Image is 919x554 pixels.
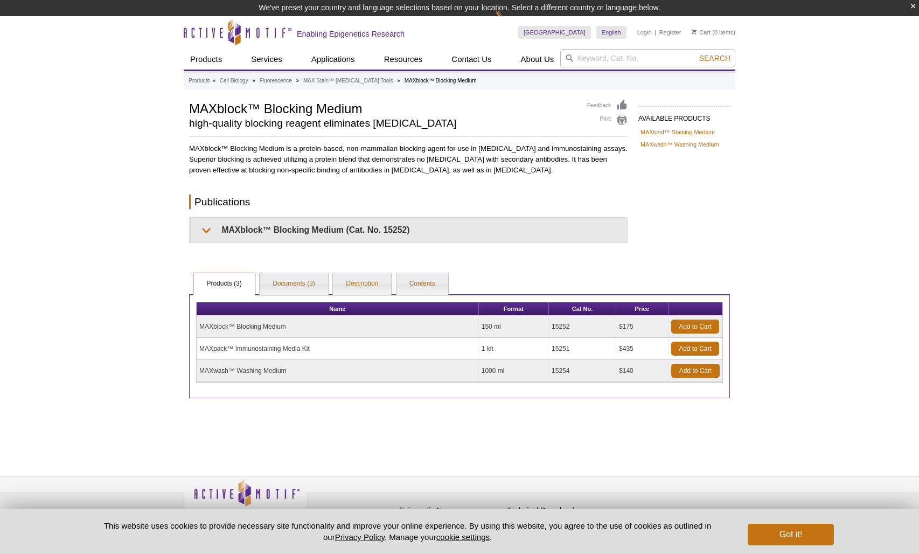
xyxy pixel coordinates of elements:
li: » [296,78,300,84]
td: $140 [616,360,669,382]
th: Format [479,302,549,316]
p: This website uses cookies to provide necessary site functionality and improve your online experie... [85,520,730,543]
a: [GEOGRAPHIC_DATA] [518,26,591,39]
h2: Publications [189,195,628,209]
a: Description [333,273,391,295]
a: Services [245,49,289,70]
a: Products (3) [193,273,254,295]
a: Add to Cart [671,364,720,378]
img: Active Motif, [184,476,308,520]
td: $175 [616,316,669,338]
img: Your Cart [692,29,697,34]
a: About Us [514,49,561,70]
h4: Epigenetic News [399,506,502,515]
th: Cat No. [549,302,616,316]
li: » [252,78,255,84]
a: Privacy Policy [313,504,355,521]
li: » [397,78,400,84]
a: Resources [378,49,429,70]
h2: AVAILABLE PRODUCTS [638,106,730,126]
td: MAXwash™ Washing Medium [197,360,479,382]
a: MAXbind™ Staining Medium [640,127,715,137]
li: (0 items) [692,26,735,39]
a: Register [659,29,681,36]
a: English [596,26,626,39]
p: MAXblock™ Blocking Medium is a protein-based, non-mammalian blocking agent for use in [MEDICAL_DA... [189,143,628,176]
a: Cell Biology [220,76,248,86]
a: Contact Us [445,49,498,70]
td: 15251 [549,338,616,360]
li: MAXblock™ Blocking Medium [405,78,477,84]
img: Change Here [495,8,524,33]
td: MAXblock™ Blocking Medium [197,316,479,338]
a: Products [184,49,228,70]
a: Add to Cart [671,320,719,334]
li: | [655,26,656,39]
button: Got it! [748,524,834,545]
td: 15252 [549,316,616,338]
td: 150 ml [479,316,549,338]
summary: MAXblock™ Blocking Medium (Cat. No. 15252) [191,218,627,242]
a: Contents [396,273,448,295]
a: Cart [692,29,711,36]
h4: Technical Downloads [507,506,609,515]
a: MAXwash™ Washing Medium [640,140,719,149]
th: Name [197,302,479,316]
a: Login [637,29,652,36]
input: Keyword, Cat. No. [560,49,735,67]
td: MAXpack™ Immunostaining Media Kit [197,338,479,360]
a: Add to Cart [671,342,719,356]
a: Print [587,114,628,126]
h1: MAXblock™ Blocking Medium [189,100,576,116]
a: Documents (3) [260,273,328,295]
a: Feedback [587,100,628,112]
button: cookie settings [436,532,490,542]
a: Products [189,76,210,86]
th: Price [616,302,669,316]
span: Search [699,54,730,63]
a: Fluorescence [260,76,292,86]
li: » [212,78,215,84]
h2: high-quality blocking reagent eliminates [MEDICAL_DATA] [189,119,576,128]
table: Click to Verify - This site chose Symantec SSL for secure e-commerce and confidential communicati... [615,495,695,519]
button: Search [696,53,734,63]
td: $435 [616,338,669,360]
h2: Enabling Epigenetics Research [297,29,405,39]
td: 1 kit [479,338,549,360]
td: 15254 [549,360,616,382]
td: 1000 ml [479,360,549,382]
a: Privacy Policy [335,532,385,542]
a: MAX Stain™ [MEDICAL_DATA] Tools [303,76,393,86]
a: Applications [305,49,361,70]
